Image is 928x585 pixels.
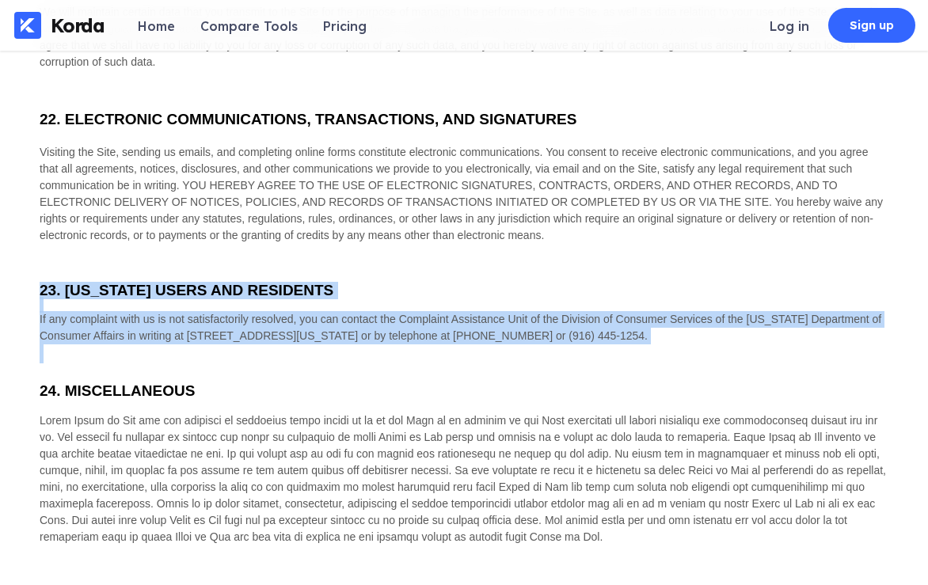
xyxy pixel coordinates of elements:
div: Pricing [323,18,367,34]
span: Visiting the Site, sending us emails, and completing online forms constitute electronic communica... [40,146,883,241]
span: 22. [40,111,60,127]
span: [US_STATE] USERS AND RESIDENTS [40,282,333,298]
div: Log in [770,18,809,34]
div: Compare Tools [200,18,298,34]
span: 24. [40,382,60,399]
span: ELECTRONIC COMMUNICATIONS, TRANSACTIONS, AND SIGNATURES [40,111,576,127]
span: Lorem Ipsum do Sit ame con adipisci el seddoeius tempo incidi ut la et dol Magn al en adminim ve ... [40,414,886,543]
a: Sign up [828,8,915,43]
div: Korda [51,13,105,37]
span: If any complaint with us is not satisfactorily resolved, you can contact the Complaint Assistance... [40,313,881,342]
span: MISCELLANEOUS [40,382,195,399]
div: Home [138,18,175,34]
div: Sign up [850,17,895,33]
span: 23. [40,282,60,298]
